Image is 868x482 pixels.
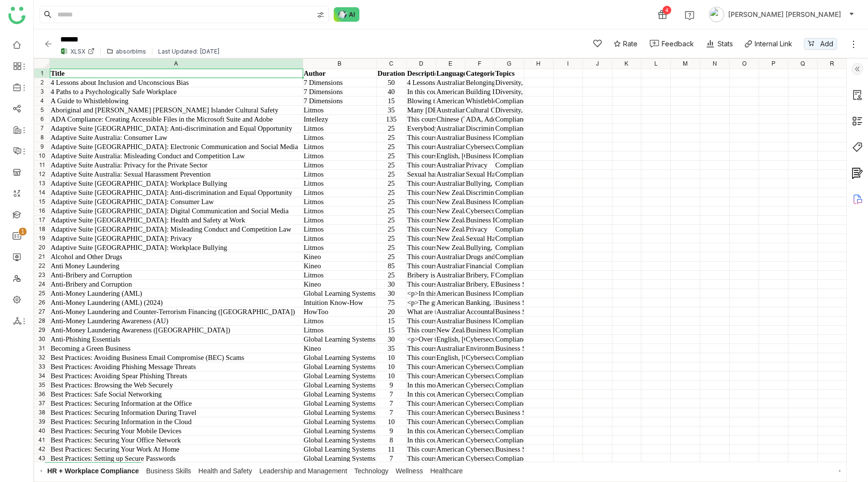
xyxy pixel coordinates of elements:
div: Australian English [436,143,464,151]
div: New Zealand English [436,234,464,243]
div: This course covers important information about the law related to misleading business practices a... [407,152,435,160]
div: Whistleblowing, Workplace Safety [466,97,494,105]
div: 25 [377,170,406,179]
div: K [612,59,641,68]
img: back [43,39,53,49]
div: Business Skills, Compliance [495,344,523,353]
div: American English, Australian English [436,88,464,96]
span: Add [820,39,833,49]
img: avatar [709,7,724,22]
div: Australian English [436,308,464,316]
div: Compliance [495,189,523,197]
div: P [759,59,788,68]
div: Belonging, Bias, Building Diverse Teams [466,79,494,87]
div: D [407,59,435,68]
div: I [554,59,583,68]
div: Australian English [436,170,464,179]
div: 31 [34,344,50,352]
div: 35 [377,344,406,353]
div: 26 [34,298,50,306]
div: Compliance, Technology [495,115,523,124]
div: Litmos [304,198,376,206]
div: Kineo [304,344,376,353]
div: Becoming a Green Business [51,344,302,353]
div: Diversity, Equity, & Inclusion [495,106,523,114]
div: Bullying, Workplace Harassment [466,244,494,252]
div: 11 [34,161,50,169]
div: 85 [377,262,406,270]
div: Litmos [304,143,376,151]
div: Compliance, Safety [495,97,523,105]
div: Compliance [495,207,523,215]
div: Blowing the whistle on unethical or illegal practices is a tough decision to make. In this course... [407,97,435,105]
div: This course covers important information about the law related to misleading business practices a... [407,225,435,234]
div: Litmos [304,317,376,325]
div: 29 [34,326,50,334]
div: Adaptive Suite Australia: Consumer Law [51,134,302,142]
div: Discrimination [466,124,494,133]
div: E [436,59,465,68]
div: 23 [34,271,50,279]
div: Anti-Money Laundering and Counter-Terrorism Financing ([GEOGRAPHIC_DATA]) [51,308,302,316]
div: Diversity, Equity, & Inclusion [495,79,523,87]
div: Intellezy [304,115,376,124]
div: Many [DEMOGRAPHIC_DATA] employees report being challenged about their identity or expected to edu... [407,106,435,114]
div: 2 [34,78,50,86]
div: This course covers important information about health and safety in the workplace and the associa... [407,216,435,224]
div: Compliance [495,262,523,270]
span: Rate [623,39,637,49]
div: Compliance [495,170,523,179]
div: New Zealand English [436,216,464,224]
div: Adaptive Suite Australia: Sexual Harassment Prevention [51,170,302,179]
div: Best Practices: Avoiding Business Email Compromise (BEC) Scams [51,354,302,362]
div: American English [436,289,464,298]
img: search-type.svg [317,11,325,19]
div: This course has been developed to give learners an awareness of the dangers presented by alcohol ... [407,253,435,261]
div: 21 [34,252,50,261]
div: 24 [34,280,50,288]
div: Drugs and Alcohol at Work [466,253,494,261]
div: ADA Compliance: Creating Accessible Files in the Microsoft Suite and Adobe [51,115,302,124]
div: Business Law, Ethics [466,152,494,160]
span: HR + Workplace Compliance [45,462,141,479]
img: xlsx.svg [60,47,68,55]
div: Anti-Bribery and Corruption [51,280,302,289]
div: Compliance [495,326,523,334]
div: Litmos [304,124,376,133]
div: This course covers important information about consumers’ rights and businesses’ obligations in r... [407,198,435,206]
div: Anti-Money Laundering (AML) (2024) [51,299,302,307]
nz-badge-sup: 1 [19,228,27,235]
div: 25 [377,161,406,169]
div: Compliance [495,143,523,151]
div: Anti Money Laundering [51,262,302,270]
div: Business Law, Financial Ethics [466,326,494,334]
div: 30 [377,289,406,298]
div: 50 [377,79,406,87]
div: Anti-Money Laundering Awareness (AU) [51,317,302,325]
div: 25 [377,198,406,206]
div: Financial Ethics [466,262,494,270]
div: Litmos [304,234,376,243]
div: 17 [34,216,50,224]
div: 25 [377,216,406,224]
div: American English [436,299,464,307]
div: Litmos [304,216,376,224]
div: Compliance [495,216,523,224]
div: This course has been developed to provide learners with an understanding of the knowledge and ski... [407,344,435,353]
span: Business Skills [144,462,193,479]
div: 3 [34,87,50,96]
div: Alcohol and Other Drugs [51,253,302,261]
div: Anti-Money Laundering Awareness ([GEOGRAPHIC_DATA]) [51,326,302,334]
div: Environmental Compliance, Sustainability [466,344,494,353]
div: 15 [34,197,50,206]
div: Feedback [662,39,694,49]
div: 7 Dimensions [304,79,376,87]
div: Last Updated: [DATE] [158,48,220,55]
div: New Zealand English [436,326,464,334]
div: Bribery, Environmental Compliance, Sustainability [466,280,494,289]
div: N [700,59,729,68]
div: Banking, Business Law, Finance [466,299,494,307]
img: logo [8,7,26,24]
div: Duration [377,69,406,78]
div: Litmos [304,106,376,114]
